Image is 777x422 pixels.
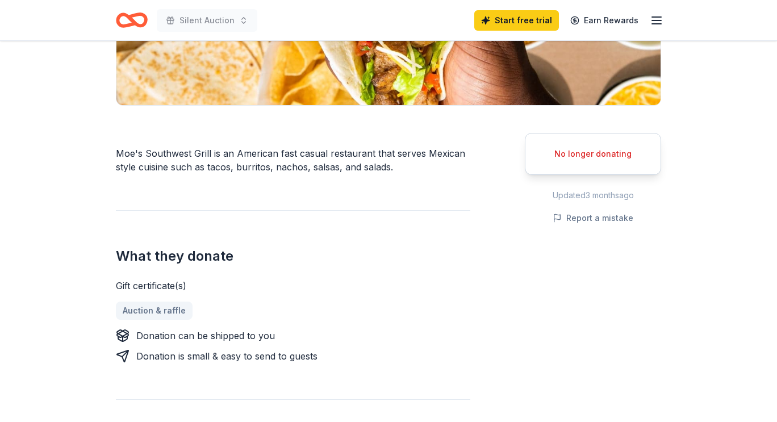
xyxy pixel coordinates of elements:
button: Silent Auction [157,9,257,32]
span: Silent Auction [179,14,235,27]
a: Home [116,7,148,34]
div: Gift certificate(s) [116,279,470,293]
div: Moe's Southwest Grill is an American fast casual restaurant that serves Mexican style cuisine suc... [116,147,470,174]
div: Donation can be shipped to you [136,329,275,342]
a: Earn Rewards [563,10,645,31]
h2: What they donate [116,247,470,265]
div: No longer donating [539,147,647,161]
div: Donation is small & easy to send to guests [136,349,318,363]
div: Updated 3 months ago [525,189,661,202]
a: Start free trial [474,10,559,31]
a: Auction & raffle [116,302,193,320]
button: Report a mistake [553,211,633,225]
